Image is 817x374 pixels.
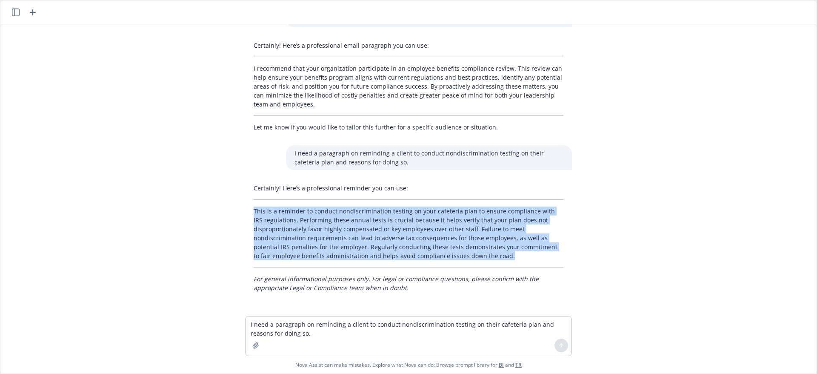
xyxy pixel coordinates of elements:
a: TR [515,361,522,368]
em: For general informational purposes only. For legal or compliance questions, please confirm with t... [254,275,539,292]
p: I need a paragraph on reminding a client to conduct nondiscrimination testing on their cafeteria ... [294,149,563,167]
a: BI [499,361,504,368]
p: Let me know if you would like to tailor this further for a specific audience or situation. [254,123,563,132]
p: I recommend that your organization participate in an employee benefits compliance review. This re... [254,64,563,109]
p: Certainly! Here’s a professional email paragraph you can use: [254,41,563,50]
p: This is a reminder to conduct nondiscrimination testing on your cafeteria plan to ensure complian... [254,207,563,260]
span: Nova Assist can make mistakes. Explore what Nova can do: Browse prompt library for and [4,356,813,374]
p: Certainly! Here’s a professional reminder you can use: [254,184,563,193]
